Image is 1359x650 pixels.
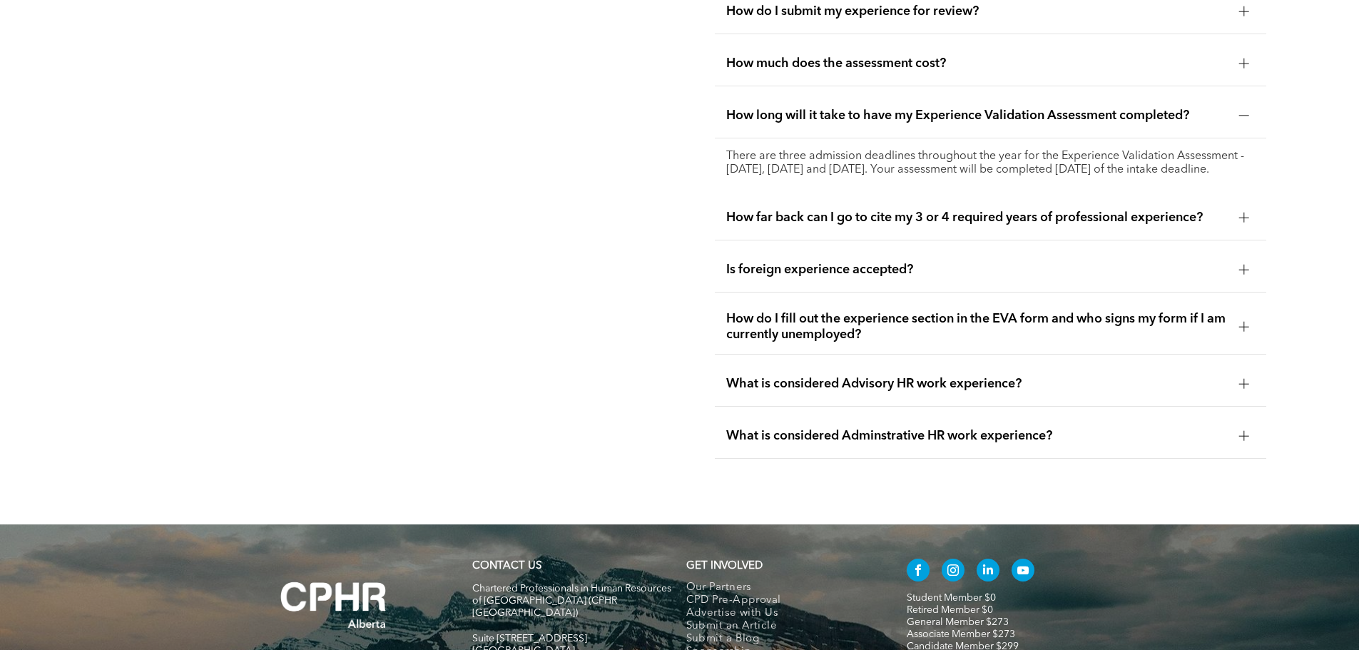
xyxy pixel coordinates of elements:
[942,559,964,585] a: instagram
[726,210,1228,225] span: How far back can I go to cite my 3 or 4 required years of professional experience?
[907,559,930,585] a: facebook
[472,561,541,572] a: CONTACT US
[907,605,993,615] a: Retired Member $0
[726,150,1255,177] p: There are three admission deadlines throughout the year for the Experience Validation Assessment ...
[1012,559,1034,585] a: youtube
[686,607,877,620] a: Advertise with Us
[686,633,877,646] a: Submit a Blog
[907,629,1015,639] a: Associate Member $273
[726,311,1228,342] span: How do I fill out the experience section in the EVA form and who signs my form if I am currently ...
[907,593,996,603] a: Student Member $0
[472,584,671,618] span: Chartered Professionals in Human Resources of [GEOGRAPHIC_DATA] (CPHR [GEOGRAPHIC_DATA])
[726,262,1228,278] span: Is foreign experience accepted?
[726,4,1228,19] span: How do I submit my experience for review?
[907,617,1009,627] a: General Member $273
[977,559,999,585] a: linkedin
[686,620,877,633] a: Submit an Article
[726,376,1228,392] span: What is considered Advisory HR work experience?
[472,634,587,644] span: Suite [STREET_ADDRESS]
[686,561,763,572] span: GET INVOLVED
[726,56,1228,71] span: How much does the assessment cost?
[726,108,1228,123] span: How long will it take to have my Experience Validation Assessment completed?
[726,428,1228,444] span: What is considered Adminstrative HR work experience?
[686,594,877,607] a: CPD Pre-Approval
[686,582,877,594] a: Our Partners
